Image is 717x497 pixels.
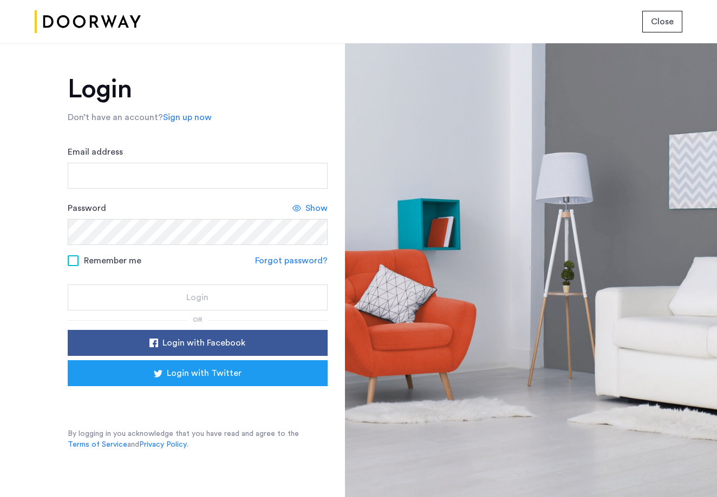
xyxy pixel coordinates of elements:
[163,111,212,124] a: Sign up now
[68,284,328,310] button: button
[68,428,328,450] p: By logging in you acknowledge that you have read and agree to the and .
[651,15,674,28] span: Close
[68,330,328,356] button: button
[89,389,306,413] div: Sign in with Google. Opens in new tab
[68,113,163,122] span: Don’t have an account?
[255,254,328,267] a: Forgot password?
[35,2,141,42] img: logo
[193,316,203,323] span: or
[305,202,328,215] span: Show
[68,439,127,450] a: Terms of Service
[68,202,106,215] label: Password
[139,439,187,450] a: Privacy Policy
[68,145,123,158] label: Email address
[68,76,328,102] h1: Login
[162,336,245,349] span: Login with Facebook
[68,360,328,386] button: button
[186,291,208,304] span: Login
[167,367,242,380] span: Login with Twitter
[642,11,682,32] button: button
[84,254,141,267] span: Remember me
